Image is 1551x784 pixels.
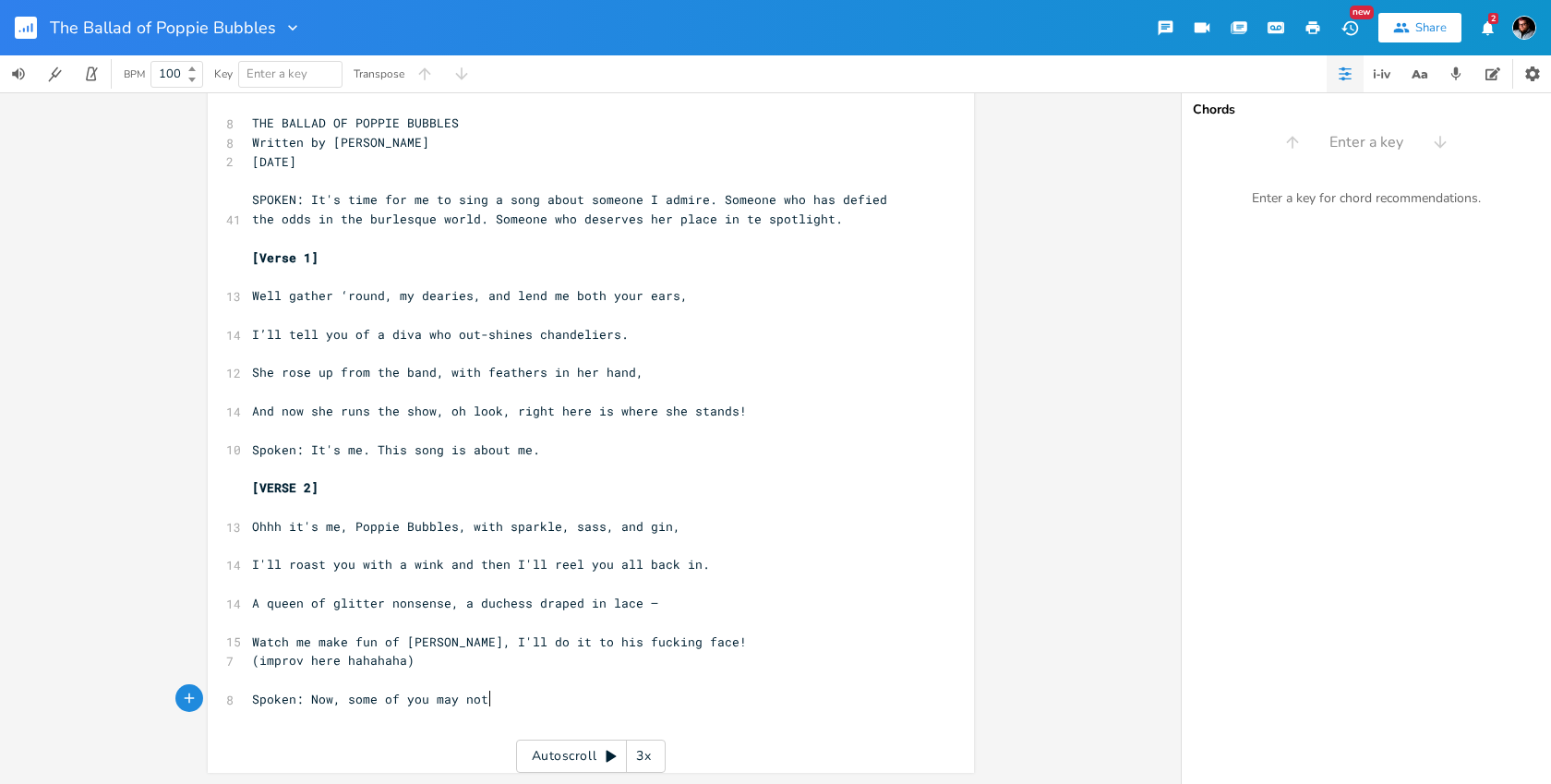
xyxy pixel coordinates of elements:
[124,69,145,79] div: BPM
[1378,13,1461,42] button: Share
[246,66,307,82] span: Enter a key
[252,652,415,669] span: (improv here hahahaha)
[252,518,680,535] span: Ohhh it's me, Poppie Bubbles, with sparkle, sass, and gin,
[354,68,404,79] div: Transpose
[1350,6,1374,19] div: New
[516,740,666,773] div: Autoscroll
[252,287,688,304] span: Well gather ‘round, my dearies, and lend me both your ears,
[252,115,459,131] span: THE BALLAD OF POPPIE BUBBLES
[252,249,319,266] span: [Verse 1]
[252,326,629,343] span: I’ll tell you of a diva who out-shines chandeliers.
[252,403,747,419] span: And now she runs the show, oh look, right here is where she stands!
[252,595,658,611] span: A queen of glitter nonsense, a duchess draped in lace —
[214,68,233,79] div: Key
[1193,103,1540,116] div: Chords
[252,153,296,170] span: [DATE]
[1469,11,1506,44] button: 2
[1331,11,1368,44] button: New
[50,19,276,36] span: The Ballad of Poppie Bubbles
[252,633,747,650] span: Watch me make fun of [PERSON_NAME], I'll do it to his fucking face!
[1488,13,1498,24] div: 2
[252,134,429,151] span: Written by [PERSON_NAME]
[252,691,488,707] span: Spoken: Now, some of you may not
[627,740,660,773] div: 3x
[1182,179,1551,218] div: Enter a key for chord recommendations.
[1512,16,1536,40] img: Nathan Daugherty
[252,479,319,496] span: [VERSE 2]
[252,191,895,227] span: SPOKEN: It's time for me to sing a song about someone I admire. Someone who has defied the odds i...
[1415,19,1447,36] div: Share
[252,441,540,458] span: Spoken: It's me. This song is about me.
[1329,132,1403,153] span: Enter a key
[252,556,710,573] span: I'll roast you with a wink and then I'll reel you all back in.
[252,364,643,380] span: She rose up from the band, with feathers in her hand,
